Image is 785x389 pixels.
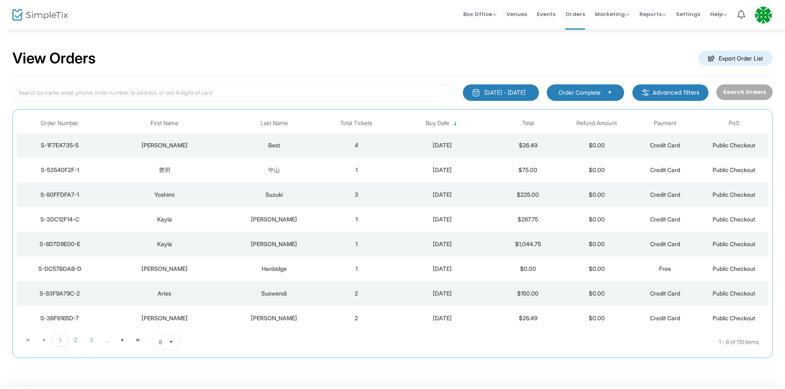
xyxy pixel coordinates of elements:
[650,142,680,149] span: Credit Card
[322,256,391,281] td: 1
[322,158,391,182] td: 1
[562,182,631,207] td: $0.00
[676,4,700,25] span: Settings
[19,191,100,199] div: S-80FFDFA7-1
[562,207,631,232] td: $0.00
[393,289,492,298] div: 2025-08-23
[165,334,177,350] button: Select
[393,141,492,149] div: 2025-08-25
[639,10,666,18] span: Reports
[228,141,320,149] div: Best
[494,133,562,158] td: $26.49
[19,265,100,273] div: S-DC57BDAB-D
[322,114,391,133] th: Total Tickets
[105,314,224,322] div: Irene
[17,114,768,331] div: Data table
[565,4,585,25] span: Orders
[426,120,449,127] span: Buy Date
[130,334,146,346] span: Go to the last page
[228,265,320,273] div: Hanbidge
[228,166,320,174] div: 中山
[262,334,759,350] kendo-pager-info: 1 - 8 of 110 items
[562,114,631,133] th: Refund Amount
[494,158,562,182] td: $75.00
[19,240,100,248] div: S-8D7D9E00-E
[713,265,755,272] span: Public Checkout
[713,240,755,247] span: Public Checkout
[260,120,288,127] span: Last Name
[151,120,179,127] span: First Name
[484,89,525,97] div: [DATE] - [DATE]
[537,4,555,25] span: Events
[562,306,631,331] td: $0.00
[228,215,320,224] div: Crowe-Stover
[19,166,100,174] div: S-53540F2F-1
[452,120,459,127] span: Sortable
[659,265,671,272] span: Free
[604,88,615,97] button: Select
[650,191,680,198] span: Credit Card
[650,166,680,173] span: Credit Card
[393,265,492,273] div: 2025-08-24
[559,89,601,97] span: Order Complete
[119,337,126,343] span: Go to the next page
[105,141,224,149] div: Ashley
[322,232,391,256] td: 1
[322,133,391,158] td: 4
[562,158,631,182] td: $0.00
[494,207,562,232] td: $267.75
[494,306,562,331] td: $26.49
[41,120,79,127] span: Order Number
[632,84,708,101] m-button: Advanced filters
[713,216,755,223] span: Public Checkout
[595,10,629,18] span: Marketing
[228,314,320,322] div: Kennedy
[322,281,391,306] td: 2
[562,232,631,256] td: $0.00
[19,314,100,322] div: S-3BF6165D-7
[562,256,631,281] td: $0.00
[506,4,527,25] span: Venues
[159,338,162,346] span: 8
[105,265,224,273] div: Patricia
[12,84,455,101] input: Search by name, email, phone, order number, ip address, or last 4 digits of card
[322,207,391,232] td: 1
[228,191,320,199] div: Suzuki
[650,216,680,223] span: Credit Card
[228,289,320,298] div: Suswendi
[51,334,68,347] span: Page 1
[713,166,755,173] span: Public Checkout
[710,10,727,18] span: Help
[463,10,497,18] span: Box Office
[698,51,773,66] m-button: Export Order List
[393,314,492,322] div: 2025-08-23
[115,334,130,346] span: Go to the next page
[105,166,224,174] div: 豊明
[472,89,480,97] img: monthly
[19,215,100,224] div: S-3DC12F14-C
[105,191,224,199] div: Yoshimi
[322,306,391,331] td: 2
[713,314,755,321] span: Public Checkout
[105,240,224,248] div: Kayla
[650,240,680,247] span: Credit Card
[641,89,650,97] img: filter
[562,133,631,158] td: $0.00
[494,232,562,256] td: $1,044.75
[105,289,224,298] div: Aries
[494,114,562,133] th: Total
[713,142,755,149] span: Public Checkout
[68,334,84,346] span: Page 2
[713,191,755,198] span: Public Checkout
[562,281,631,306] td: $0.00
[135,337,142,343] span: Go to the last page
[99,334,115,346] span: Page 4
[729,120,739,127] span: PoS
[654,120,676,127] span: Payment
[494,182,562,207] td: $225.00
[19,289,100,298] div: S-83F9A79C-2
[393,191,492,199] div: 2025-08-24
[494,256,562,281] td: $0.00
[393,240,492,248] div: 2025-08-24
[19,141,100,149] div: S-1F7E4735-5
